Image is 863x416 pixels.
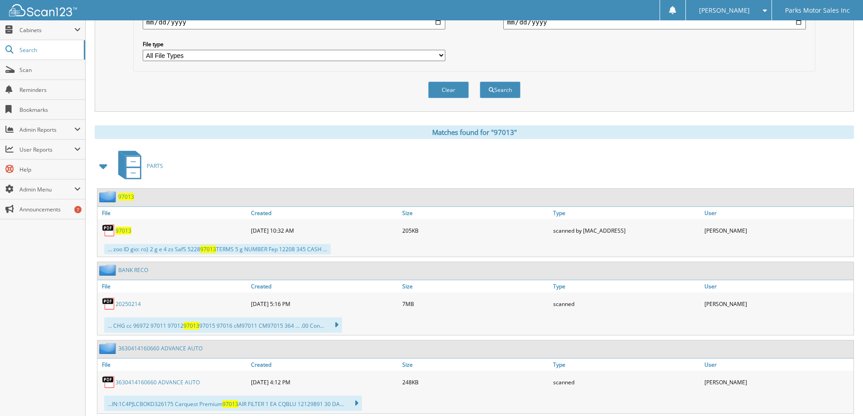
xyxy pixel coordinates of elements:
[818,373,863,416] iframe: Chat Widget
[118,266,148,274] a: BANK RECO
[99,191,118,202] img: folder2.png
[699,8,750,13] span: [PERSON_NAME]
[551,221,702,239] div: scanned by [MAC_ADDRESS]
[19,66,81,74] span: Scan
[551,280,702,292] a: Type
[99,264,118,276] img: folder2.png
[480,81,521,98] button: Search
[95,125,854,139] div: Matches found for "97013"
[97,280,249,292] a: File
[102,224,116,237] img: PDF.png
[19,26,74,34] span: Cabinets
[19,86,81,94] span: Reminders
[19,126,74,134] span: Admin Reports
[249,295,400,313] div: [DATE] 5:16 PM
[249,373,400,391] div: [DATE] 4:12 PM
[551,295,702,313] div: scanned
[116,300,141,308] a: 20250214
[249,280,400,292] a: Created
[400,221,551,239] div: 205KB
[400,280,551,292] a: Size
[428,81,469,98] button: Clear
[785,8,850,13] span: Parks Motor Sales Inc
[102,375,116,389] img: PDF.png
[702,295,853,313] div: [PERSON_NAME]
[183,322,199,330] span: 97013
[400,207,551,219] a: Size
[118,344,202,352] a: 3630414160660 ADVANCE AUTO
[702,373,853,391] div: [PERSON_NAME]
[19,186,74,193] span: Admin Menu
[19,46,79,54] span: Search
[249,221,400,239] div: [DATE] 10:32 AM
[702,207,853,219] a: User
[551,373,702,391] div: scanned
[147,162,163,170] span: PARTS
[400,359,551,371] a: Size
[9,4,77,16] img: scan123-logo-white.svg
[74,206,82,213] div: 7
[551,207,702,219] a: Type
[97,207,249,219] a: File
[118,193,134,201] a: 97013
[104,244,331,254] div: ... zoo ID gio: ro} 2 g e 4 zs SafS 5228 TERMS 5 g NUMBER Fep 12208 345 CASH ...
[200,245,216,253] span: 97013
[551,359,702,371] a: Type
[104,396,362,411] div: ...IN:1C4PJLCBOKD326175 Carquest Premium AIR FILTER 1 EA CQBLU 12129891 30 DA...
[143,40,445,48] label: File type
[702,221,853,239] div: [PERSON_NAME]
[249,207,400,219] a: Created
[222,400,238,408] span: 97013
[503,15,806,29] input: end
[113,148,163,184] a: PARTS
[702,280,853,292] a: User
[143,15,445,29] input: start
[19,166,81,173] span: Help
[116,227,131,234] a: 97013
[400,373,551,391] div: 248KB
[249,359,400,371] a: Created
[702,359,853,371] a: User
[19,106,81,114] span: Bookmarks
[400,295,551,313] div: 7MB
[104,317,342,333] div: ... CHG cc 96972 97011 97012 97015 97016 cM97011 CM97015 364 ... .00 Con...
[97,359,249,371] a: File
[19,206,81,213] span: Announcements
[19,146,74,153] span: User Reports
[116,378,200,386] a: 3630414160660 ADVANCE AUTO
[102,297,116,311] img: PDF.png
[99,343,118,354] img: folder2.png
